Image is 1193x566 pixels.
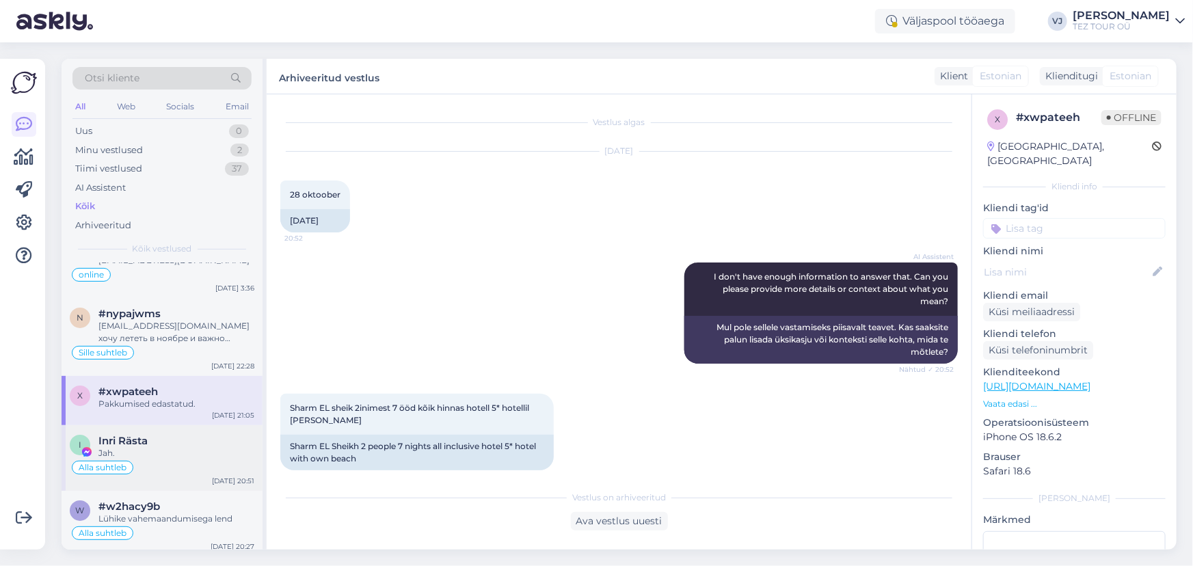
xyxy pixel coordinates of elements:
div: Klienditugi [1040,69,1098,83]
span: Alla suhtleb [79,529,126,537]
div: [DATE] 22:28 [211,361,254,371]
div: 2 [230,144,249,157]
p: Brauser [983,450,1166,464]
a: [PERSON_NAME]TEZ TOUR OÜ [1073,10,1185,32]
p: Kliendi nimi [983,244,1166,258]
span: Nähtud ✓ 20:52 [899,364,954,375]
span: #w2hacy9b [98,500,160,513]
div: Jah. [98,447,254,459]
div: Arhiveeritud [75,219,131,232]
div: Lühike vahemaandumisega lend [98,513,254,525]
div: Pakkumised edastatud. [98,398,254,410]
p: Kliendi telefon [983,327,1166,341]
div: All [72,98,88,116]
div: Sharm EL Sheikh 2 people 7 nights all inclusive hotel 5* hotel with own beach [280,435,554,470]
span: w [76,505,85,515]
div: 37 [225,162,249,176]
div: TEZ TOUR OÜ [1073,21,1170,32]
p: iPhone OS 18.6.2 [983,430,1166,444]
p: Operatsioonisüsteem [983,416,1166,430]
span: I [79,440,81,450]
div: [DATE] [280,209,350,232]
label: Arhiveeritud vestlus [279,67,379,85]
div: Web [114,98,138,116]
span: 28 oktoober [290,189,340,200]
span: Vestlus on arhiveeritud [572,491,666,504]
p: Kliendi email [983,288,1166,303]
div: [PERSON_NAME] [1073,10,1170,21]
p: Märkmed [983,513,1166,527]
div: Uus [75,124,92,138]
p: Klienditeekond [983,365,1166,379]
div: Ava vestlus uuesti [571,512,668,530]
span: Alla suhtleb [79,463,126,472]
input: Lisa nimi [984,265,1150,280]
img: Askly Logo [11,70,37,96]
span: n [77,312,83,323]
a: [URL][DOMAIN_NAME] [983,380,1090,392]
div: Küsi meiliaadressi [983,303,1080,321]
div: [GEOGRAPHIC_DATA], [GEOGRAPHIC_DATA] [987,139,1152,168]
span: Offline [1101,110,1162,125]
span: x [77,390,83,401]
div: [PERSON_NAME] [983,492,1166,504]
span: #xwpateeh [98,386,158,398]
div: [DATE] 20:51 [212,476,254,486]
div: Mul pole sellele vastamiseks piisavalt teavet. Kas saaksite palun lisada üksikasju või konteksti ... [684,316,958,364]
div: Küsi telefoninumbrit [983,341,1093,360]
span: I don't have enough information to answer that. Can you please provide more details or context ab... [714,271,950,306]
div: [DATE] 21:05 [212,410,254,420]
p: Vaata edasi ... [983,398,1166,410]
div: Tiimi vestlused [75,162,142,176]
div: Klient [935,69,968,83]
span: 20:52 [284,233,336,243]
div: Socials [163,98,197,116]
div: 0 [229,124,249,138]
div: Väljaspool tööaega [875,9,1015,33]
p: Safari 18.6 [983,464,1166,479]
span: Sharm EL sheik 2inimest 7 ööd kõik hinnas hotell 5* hotellil [PERSON_NAME] [290,403,531,425]
div: AI Assistent [75,181,126,195]
span: online [79,271,104,279]
input: Lisa tag [983,218,1166,239]
div: # xwpateeh [1016,109,1101,126]
span: Sille suhtleb [79,349,127,357]
div: Kõik [75,200,95,213]
div: [DATE] [280,145,958,157]
div: Email [223,98,252,116]
span: AI Assistent [902,252,954,262]
div: [DATE] 3:36 [215,283,254,293]
div: Minu vestlused [75,144,143,157]
span: Estonian [980,69,1021,83]
span: Estonian [1110,69,1151,83]
span: #nypajwms [98,308,161,320]
p: Kliendi tag'id [983,201,1166,215]
div: [EMAIL_ADDRESS][DOMAIN_NAME] хочу лететь в ноябре и важно посмотреть пирамиды и гид [98,320,254,345]
span: Inri Rästa [98,435,148,447]
span: Kõik vestlused [133,243,192,255]
span: x [995,114,1000,124]
div: Kliendi info [983,180,1166,193]
div: Vestlus algas [280,116,958,129]
span: Otsi kliente [85,71,139,85]
div: VJ [1048,12,1067,31]
div: [DATE] 20:27 [211,541,254,552]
